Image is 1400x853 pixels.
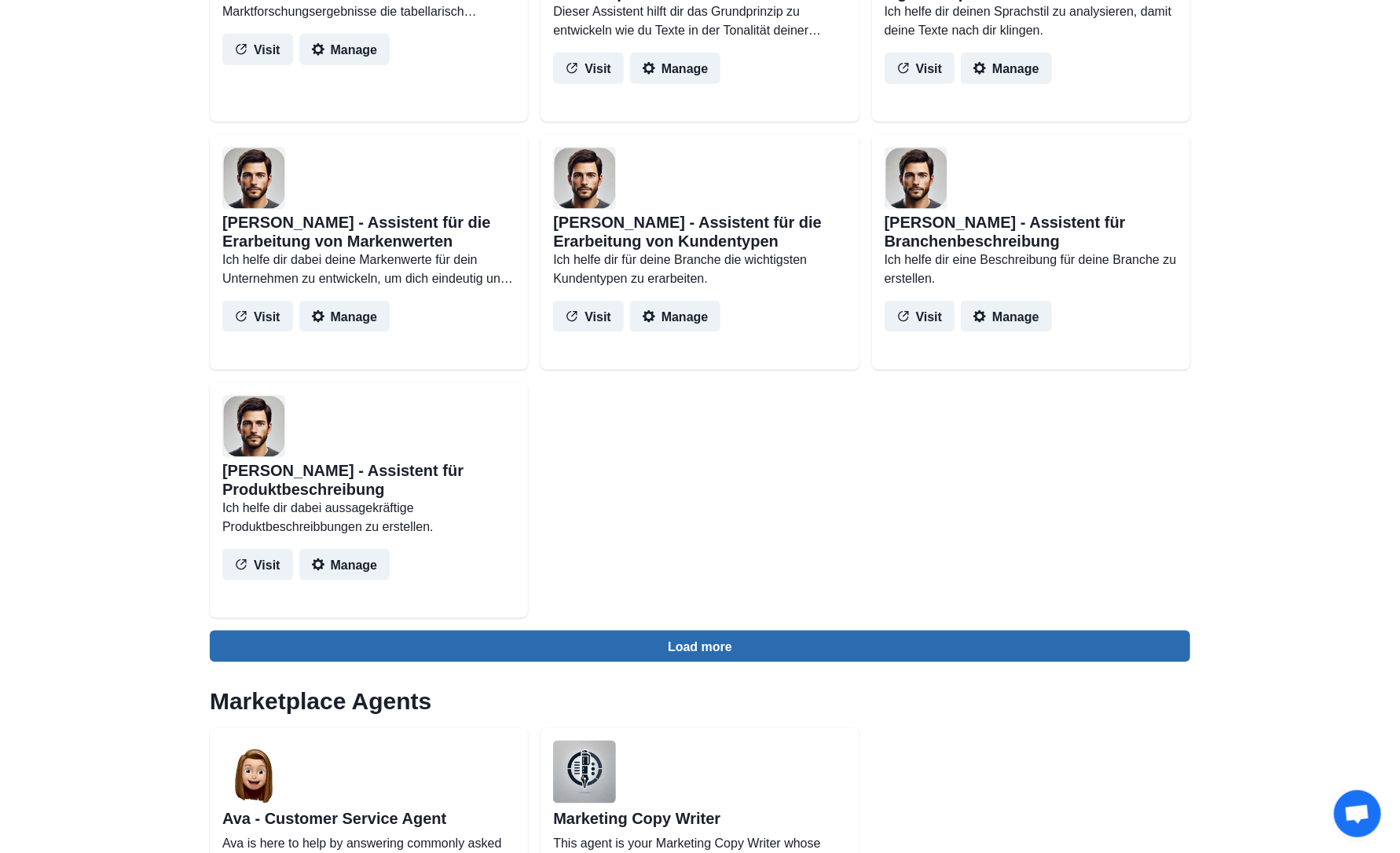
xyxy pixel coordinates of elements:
p: Ich helfe dir dabei aussagekräftige Produktbeschreibbungen zu erstellen. [222,499,515,536]
button: Visit [553,53,624,84]
button: Visit [222,34,293,65]
button: Manage [299,549,390,580]
button: Manage [961,53,1052,84]
p: Ich helfe dir eine Beschreibung für deine Branche zu erstellen. [885,251,1178,288]
h2: Marketing Copy Writer [553,810,846,829]
button: Visit [222,301,293,332]
p: Ich helfe dir für deine Branche die wichtigsten Kundentypen zu erarbeiten. [553,251,846,288]
button: Visit [553,301,624,332]
img: user%2F2262%2F616698f8-d9eb-4e7c-9ab3-e9e0eaa55b31 [222,395,285,458]
img: user%2F2%2Fdef768d2-bb31-48e1-a725-94a4e8c437fd [553,741,616,804]
h2: [PERSON_NAME] - Assistent für die Erarbeitung von Kundentypen [553,213,846,251]
img: user%2F2262%2F1aad3006-55d9-4b10-9e68-b7ebdeb9c307 [222,147,285,210]
button: Visit [885,301,955,332]
button: Load more [210,631,1190,662]
img: user%2F2262%2F51b8a2a9-bfdf-40b1-bbaa-6366762e41ee [553,147,616,210]
h2: [PERSON_NAME] - Assistent für Branchenbeschreibung [885,213,1178,251]
p: Ich helfe dir dabei deine Markenwerte für dein Unternehmen zu entwickeln, um dich eindeutig und p... [222,251,515,288]
h2: [PERSON_NAME] - Assistent für Produktbeschreibung [222,461,515,499]
button: Manage [630,53,721,84]
a: Chat öffnen [1334,790,1381,837]
img: user%2F2%2Fb7ac5808-39ff-453c-8ce1-b371fabf5c1b [222,741,285,804]
button: Manage [299,34,390,65]
button: Visit [885,53,955,84]
p: Ich helfe dir deinen Sprachstil zu analysieren, damit deine Texte nach dir klingen. [885,2,1178,40]
h2: [PERSON_NAME] - Assistent für die Erarbeitung von Markenwerten [222,213,515,251]
button: Manage [630,301,721,332]
button: Manage [961,301,1052,332]
p: Dieser Assistent hilft dir das Grundprinzip zu entwickeln wie du Texte in der Tonalität deiner Ma... [553,2,846,40]
img: user%2F2262%2F17e83531-5c86-4a46-9f55-60a98e6c84f5 [885,147,947,210]
h2: Ava - Customer Service Agent [222,810,515,829]
button: Visit [222,549,293,580]
h2: Marketplace Agents [210,687,1190,716]
button: Manage [299,301,390,332]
